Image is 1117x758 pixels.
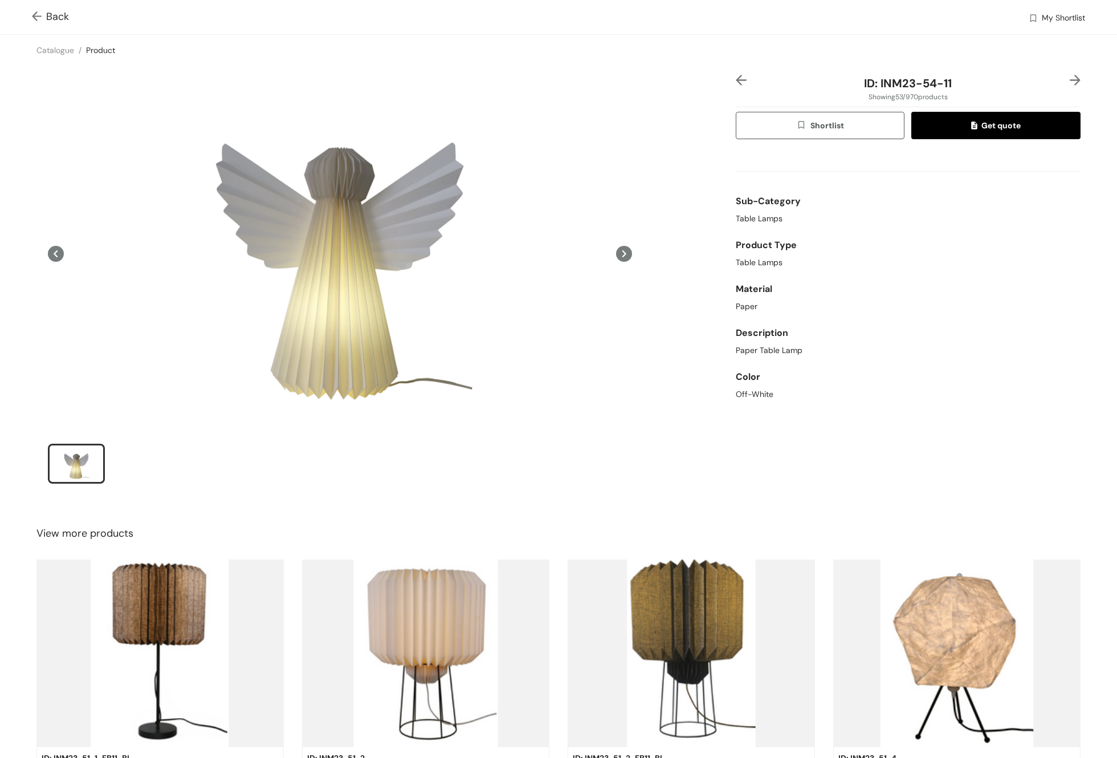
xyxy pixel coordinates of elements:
div: Material [736,278,1081,301]
div: Sub-Category [736,190,1081,213]
img: left [736,75,747,86]
img: wishlist [1028,13,1038,25]
img: quote [971,121,981,132]
a: Catalogue [36,45,74,55]
div: Color [736,366,1081,388]
li: slide item 1 [48,444,105,484]
span: Showing 53 / 970 products [869,92,948,102]
img: wishlist [796,120,810,132]
span: Paper Table Lamp [736,344,802,356]
span: Shortlist [796,119,843,132]
button: quoteGet quote [911,112,1081,139]
span: My Shortlist [1042,12,1085,26]
div: Paper [736,301,1081,313]
div: Description [736,322,1081,344]
a: Product [86,45,115,55]
div: Table Lamps [736,257,1081,269]
img: product-img [36,560,284,747]
div: Off-White [736,388,1081,400]
span: View more products [36,526,133,541]
span: Get quote [971,119,1020,132]
span: Back [32,9,69,25]
div: Product Type [736,234,1081,257]
button: wishlistShortlist [736,112,905,139]
img: product-img [568,560,815,747]
span: / [79,45,81,55]
img: Go back [32,11,46,23]
div: Table Lamps [736,213,1081,225]
span: ID: INM23-54-11 [864,76,952,91]
img: product-img [833,560,1081,747]
img: right [1070,75,1081,86]
img: product-img [302,560,549,747]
